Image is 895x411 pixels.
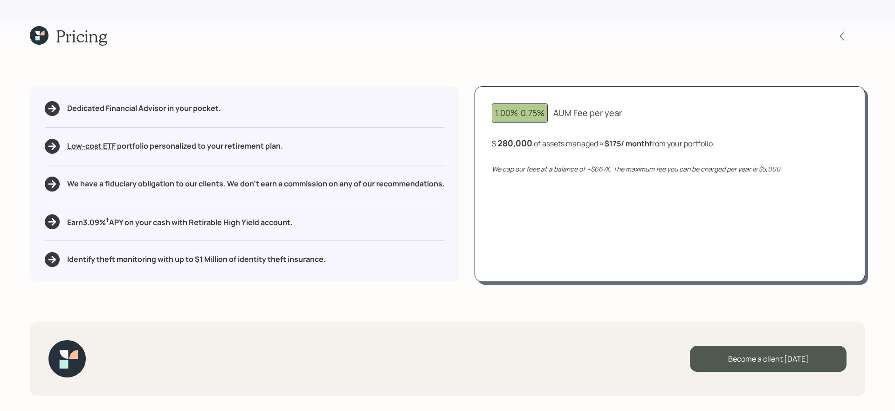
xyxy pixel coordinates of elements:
div: $ of assets managed ≈ from your portfolio . [492,137,715,149]
div: AUM Fee per year [553,107,622,119]
sup: † [106,216,109,224]
h5: Earn 3.09 % APY on your cash with Retirable High Yield account. [67,216,293,227]
h5: portfolio personalized to your retirement plan. [67,142,283,151]
h5: We have a fiduciary obligation to our clients. We don't earn a commission on any of our recommend... [67,179,445,188]
div: 0.75% [495,107,544,119]
h5: Dedicated Financial Advisor in your pocket. [67,104,221,113]
span: 1.00% [495,107,518,118]
h5: Identify theft monitoring with up to $1 Million of identity theft insurance. [67,255,326,264]
i: We cap our fees at a balance of ~$667K. The maximum fee you can be charged per year is $5,000 [492,164,780,173]
b: $175 / month [605,138,649,149]
div: Become a client [DATE] [690,346,847,372]
div: 280,000 [497,137,532,149]
h1: Pricing [56,26,107,46]
iframe: Customer reviews powered by Trustpilot [97,332,216,402]
span: Low-cost ETF [67,141,116,151]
